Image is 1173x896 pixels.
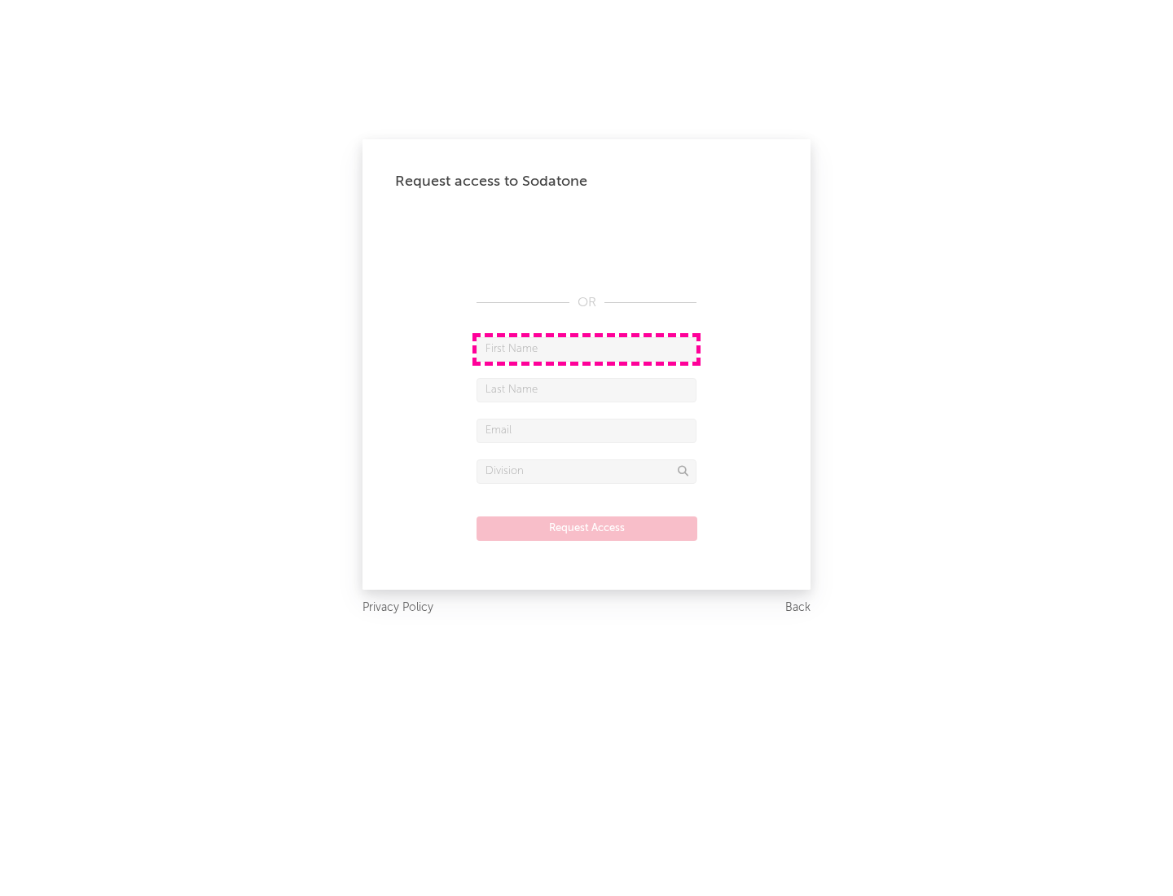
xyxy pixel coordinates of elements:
[395,172,778,191] div: Request access to Sodatone
[477,516,697,541] button: Request Access
[477,337,696,362] input: First Name
[785,598,811,618] a: Back
[477,459,696,484] input: Division
[362,598,433,618] a: Privacy Policy
[477,293,696,313] div: OR
[477,378,696,402] input: Last Name
[477,419,696,443] input: Email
